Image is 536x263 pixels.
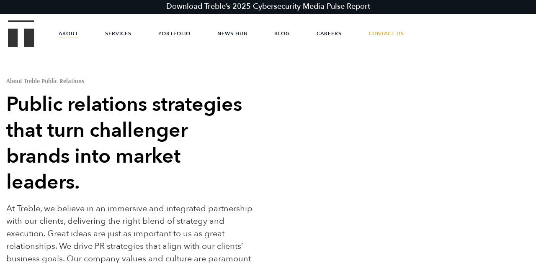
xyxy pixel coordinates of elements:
[8,21,33,46] a: Treble Homepage
[8,20,34,47] img: Treble logo
[6,78,253,84] h1: About Treble Public Relations
[317,21,342,46] a: Careers
[59,21,78,46] a: About
[274,21,290,46] a: Blog
[217,21,247,46] a: News Hub
[158,21,191,46] a: Portfolio
[368,21,404,46] a: Contact Us
[105,21,131,46] a: Services
[6,92,253,195] h2: Public relations strategies that turn challenger brands into market leaders.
